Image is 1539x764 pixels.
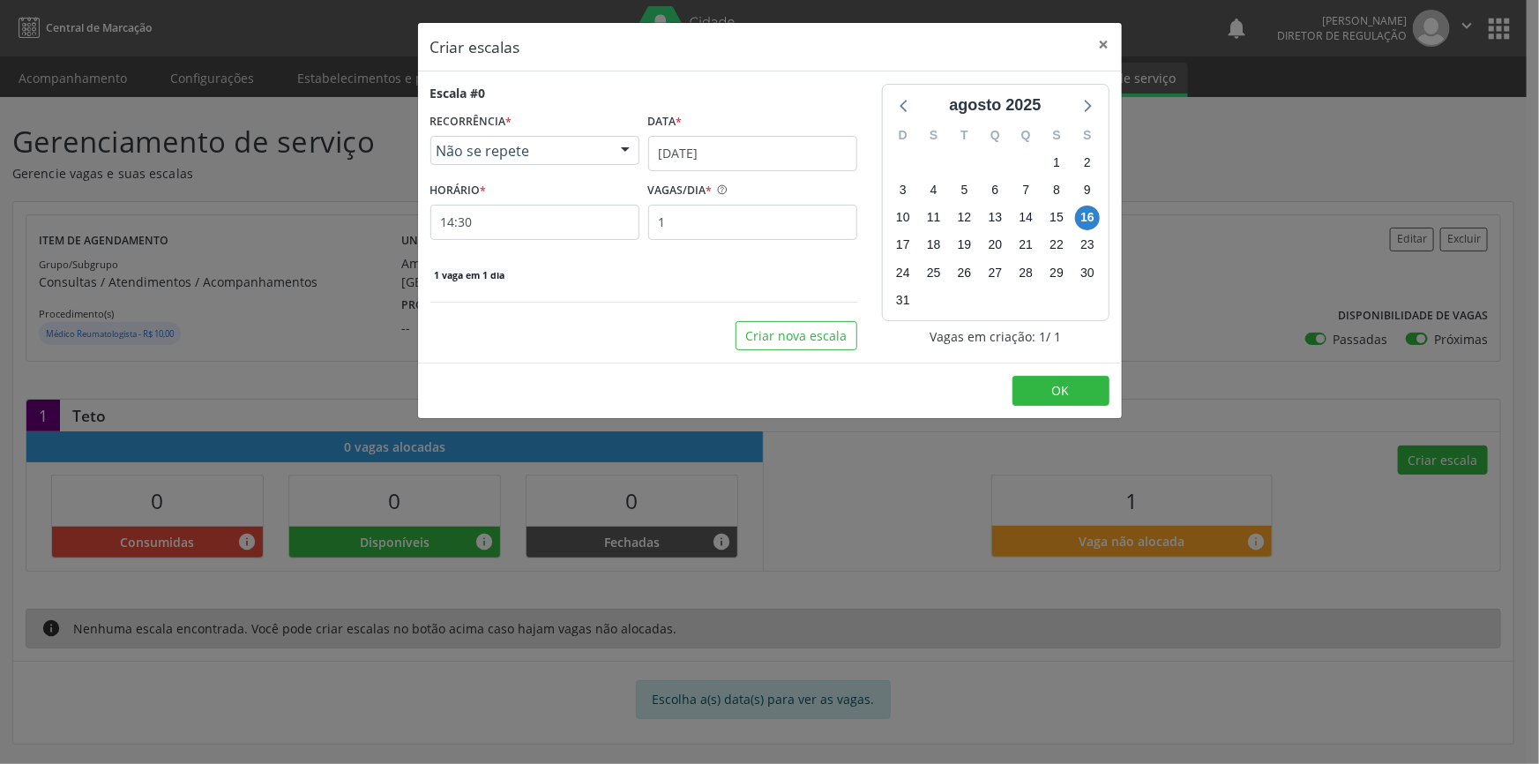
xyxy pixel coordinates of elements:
[1075,178,1100,203] span: sábado, 9 de agosto de 2025
[953,260,977,285] span: terça-feira, 26 de agosto de 2025
[953,206,977,230] span: terça-feira, 12 de agosto de 2025
[922,260,946,285] span: segunda-feira, 25 de agosto de 2025
[891,233,915,258] span: domingo, 17 de agosto de 2025
[953,178,977,203] span: terça-feira, 5 de agosto de 2025
[918,122,949,149] div: S
[1012,376,1109,406] button: OK
[888,122,919,149] div: D
[1044,206,1069,230] span: sexta-feira, 15 de agosto de 2025
[1075,260,1100,285] span: sábado, 30 de agosto de 2025
[430,177,487,205] label: HORÁRIO
[736,321,857,351] button: Criar nova escala
[1075,150,1100,175] span: sábado, 2 de agosto de 2025
[891,206,915,230] span: domingo, 10 de agosto de 2025
[1046,327,1061,346] span: / 1
[430,205,639,240] input: 00:00
[891,178,915,203] span: domingo, 3 de agosto de 2025
[1075,233,1100,258] span: sábado, 23 de agosto de 2025
[1013,233,1038,258] span: quinta-feira, 21 de agosto de 2025
[1044,150,1069,175] span: sexta-feira, 1 de agosto de 2025
[713,177,728,196] ion-icon: help circle outline
[430,109,512,136] label: RECORRÊNCIA
[1042,122,1072,149] div: S
[437,142,603,160] span: Não se repete
[922,206,946,230] span: segunda-feira, 11 de agosto de 2025
[980,122,1011,149] div: Q
[942,94,1048,117] div: agosto 2025
[430,35,520,58] h5: Criar escalas
[922,178,946,203] span: segunda-feira, 4 de agosto de 2025
[1044,233,1069,258] span: sexta-feira, 22 de agosto de 2025
[648,109,683,136] label: Data
[1052,382,1070,399] span: OK
[949,122,980,149] div: T
[1044,260,1069,285] span: sexta-feira, 29 de agosto de 2025
[922,233,946,258] span: segunda-feira, 18 de agosto de 2025
[891,288,915,312] span: domingo, 31 de agosto de 2025
[1013,206,1038,230] span: quinta-feira, 14 de agosto de 2025
[1075,206,1100,230] span: sábado, 16 de agosto de 2025
[1013,178,1038,203] span: quinta-feira, 7 de agosto de 2025
[648,177,713,205] label: VAGAS/DIA
[982,260,1007,285] span: quarta-feira, 27 de agosto de 2025
[982,178,1007,203] span: quarta-feira, 6 de agosto de 2025
[648,136,857,171] input: Selecione uma data
[982,206,1007,230] span: quarta-feira, 13 de agosto de 2025
[1072,122,1103,149] div: S
[1011,122,1042,149] div: Q
[982,233,1007,258] span: quarta-feira, 20 de agosto de 2025
[1013,260,1038,285] span: quinta-feira, 28 de agosto de 2025
[430,268,508,282] span: 1 vaga em 1 dia
[891,260,915,285] span: domingo, 24 de agosto de 2025
[430,84,486,102] div: Escala #0
[1087,23,1122,66] button: Close
[1044,178,1069,203] span: sexta-feira, 8 de agosto de 2025
[953,233,977,258] span: terça-feira, 19 de agosto de 2025
[882,327,1109,346] div: Vagas em criação: 1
